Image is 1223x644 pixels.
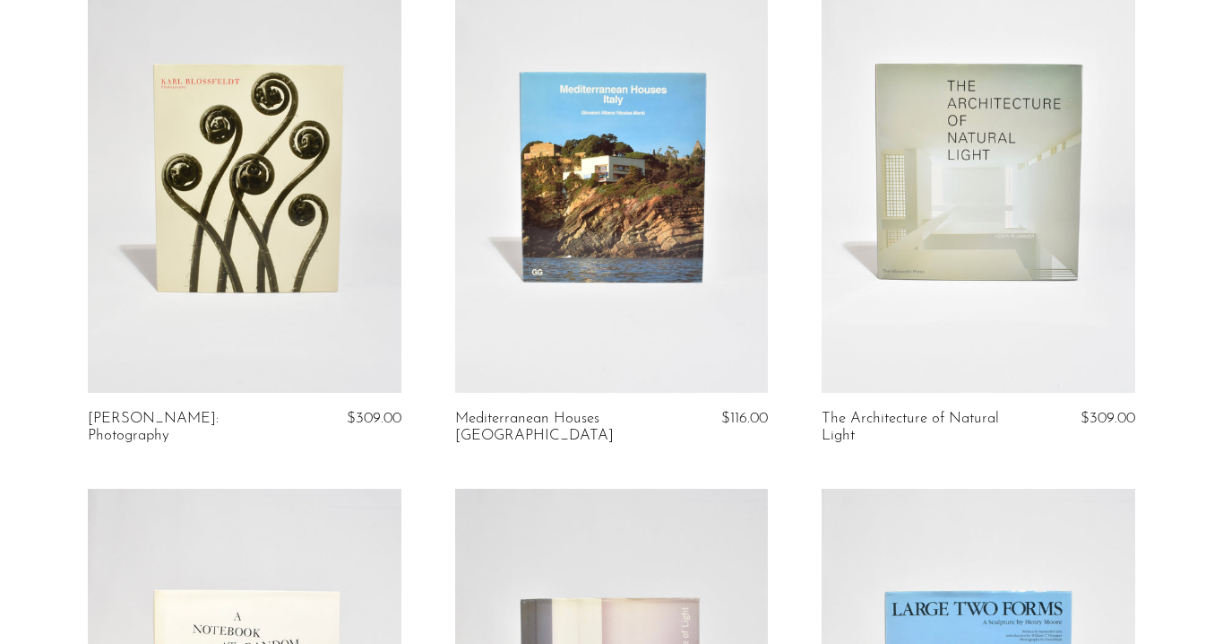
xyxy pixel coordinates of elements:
a: [PERSON_NAME]: Photography [88,411,297,444]
span: $309.00 [1081,411,1135,426]
a: Mediterranean Houses [GEOGRAPHIC_DATA] [455,411,664,444]
span: $309.00 [347,411,401,426]
a: The Architecture of Natural Light [822,411,1030,444]
span: $116.00 [721,411,768,426]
